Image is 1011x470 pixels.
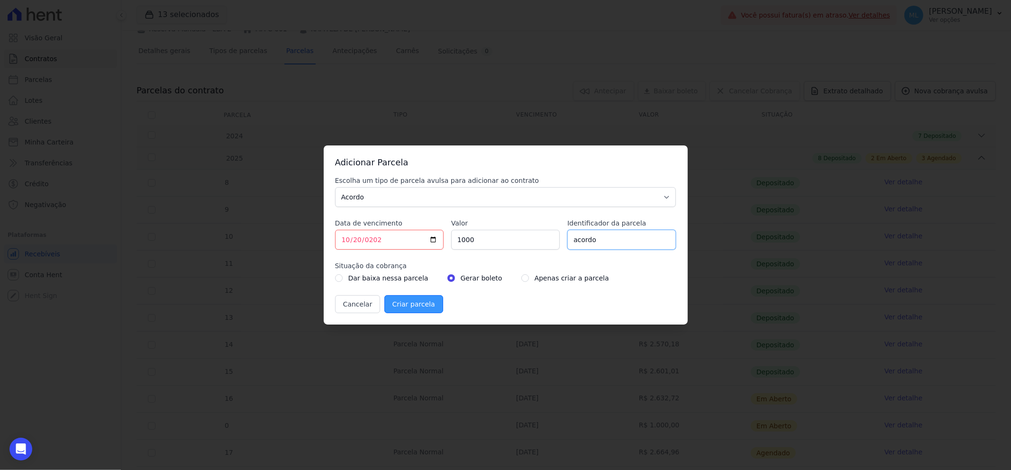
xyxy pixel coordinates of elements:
[348,272,428,284] label: Dar baixa nessa parcela
[535,272,609,284] label: Apenas criar a parcela
[335,176,676,185] label: Escolha um tipo de parcela avulsa para adicionar ao contrato
[9,438,32,461] div: Open Intercom Messenger
[335,157,676,168] h3: Adicionar Parcela
[335,261,676,271] label: Situação da cobrança
[567,218,676,228] label: Identificador da parcela
[335,295,381,313] button: Cancelar
[335,218,444,228] label: Data de vencimento
[461,272,502,284] label: Gerar boleto
[451,218,560,228] label: Valor
[384,295,443,313] input: Criar parcela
